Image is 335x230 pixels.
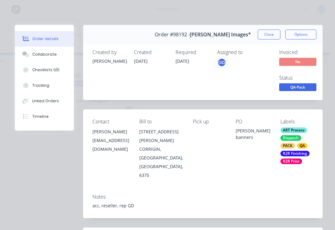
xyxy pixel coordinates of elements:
[280,135,301,141] div: Dispatch
[134,58,148,64] span: [DATE]
[139,127,183,145] div: [STREET_ADDRESS][PERSON_NAME]
[134,49,168,55] div: Created
[15,62,74,78] button: Checklists 0/0
[280,119,313,125] div: Labels
[92,202,313,209] div: acc, reseller, rep GD
[217,58,226,67] button: GD
[280,143,295,149] div: PACK
[92,49,127,55] div: Created by
[15,78,74,93] button: Tracking
[279,58,316,66] span: No
[236,119,270,125] div: PO
[139,127,183,180] div: [STREET_ADDRESS][PERSON_NAME]CORRIGIN, [GEOGRAPHIC_DATA], [GEOGRAPHIC_DATA], 6375
[279,75,326,81] div: Status
[15,93,74,109] button: Linked Orders
[139,145,183,180] div: CORRIGIN, [GEOGRAPHIC_DATA], [GEOGRAPHIC_DATA], 6375
[285,30,316,39] button: Options
[280,151,310,156] div: R2R Finishing
[280,159,302,164] div: R2R Print
[155,32,190,38] span: Order #98192 -
[297,143,307,149] div: QA
[32,98,59,104] div: Linked Orders
[280,127,307,133] div: ART Process
[32,114,49,119] div: Timeline
[92,119,129,125] div: Contact
[236,127,270,140] div: [PERSON_NAME] banners
[139,119,183,125] div: Bill to
[92,58,127,64] div: [PERSON_NAME]
[32,36,59,42] div: Order details
[176,49,210,55] div: Required
[217,49,279,55] div: Assigned to
[15,47,74,62] button: Collaborate
[32,52,57,57] div: Collaborate
[258,30,280,39] button: Close
[279,83,316,93] button: QA-Pack
[279,49,326,55] div: Invoiced
[279,83,316,91] span: QA-Pack
[92,127,129,154] div: [PERSON_NAME][EMAIL_ADDRESS][DOMAIN_NAME]
[92,194,313,200] div: Notes
[32,67,60,73] div: Checklists 0/0
[190,32,251,38] span: [PERSON_NAME] Images*
[32,83,49,88] div: Tracking
[15,31,74,47] button: Order details
[92,136,129,154] div: [EMAIL_ADDRESS][DOMAIN_NAME]
[176,58,189,64] span: [DATE]
[92,127,129,136] div: [PERSON_NAME]
[15,109,74,124] button: Timeline
[193,119,226,125] div: Pick up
